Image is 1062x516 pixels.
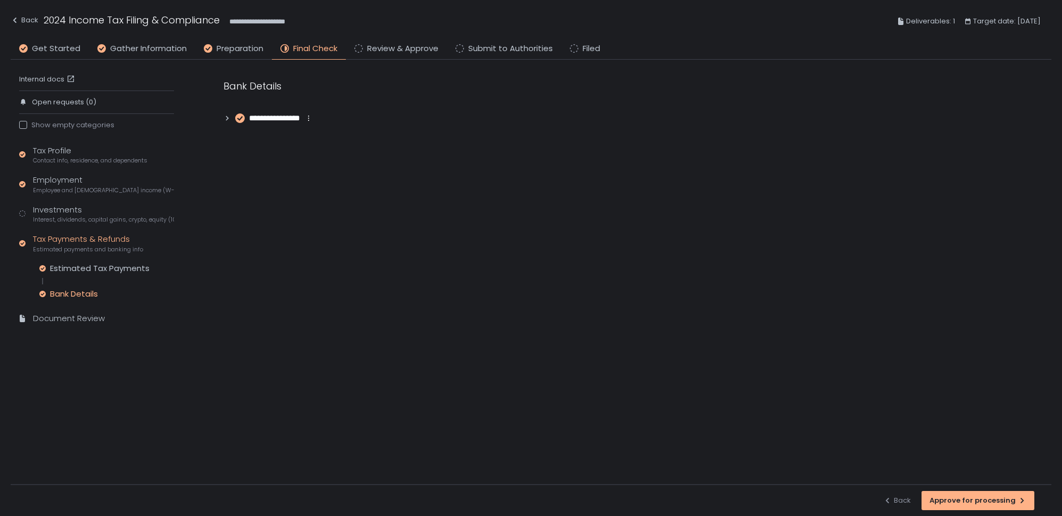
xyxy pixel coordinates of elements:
[50,263,150,274] div: Estimated Tax Payments
[44,13,220,27] h1: 2024 Income Tax Filing & Compliance
[110,43,187,55] span: Gather Information
[973,15,1041,28] span: Target date: [DATE]
[883,491,911,510] button: Back
[33,216,174,224] span: Interest, dividends, capital gains, crypto, equity (1099s, K-1s)
[33,313,105,325] div: Document Review
[293,43,337,55] span: Final Check
[33,233,143,253] div: Tax Payments & Refunds
[33,245,143,253] span: Estimated payments and banking info
[583,43,600,55] span: Filed
[906,15,955,28] span: Deliverables: 1
[32,97,96,107] span: Open requests (0)
[217,43,263,55] span: Preparation
[33,157,147,165] span: Contact info, residence, and dependents
[33,174,174,194] div: Employment
[50,289,98,299] div: Bank Details
[922,491,1034,510] button: Approve for processing
[11,14,38,27] div: Back
[32,43,80,55] span: Get Started
[468,43,553,55] span: Submit to Authorities
[33,145,147,165] div: Tax Profile
[33,204,174,224] div: Investments
[19,75,77,84] a: Internal docs
[930,496,1026,505] div: Approve for processing
[11,13,38,30] button: Back
[223,79,734,93] div: Bank Details
[367,43,438,55] span: Review & Approve
[33,186,174,194] span: Employee and [DEMOGRAPHIC_DATA] income (W-2s)
[883,496,911,505] div: Back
